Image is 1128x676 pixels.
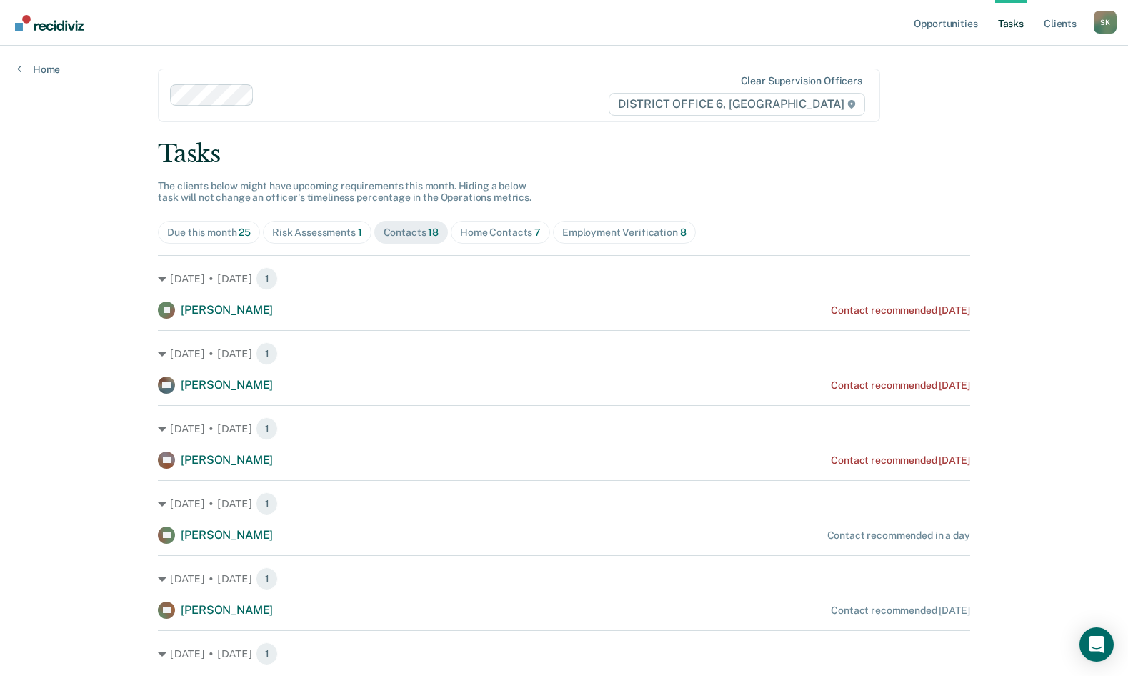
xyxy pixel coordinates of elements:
[256,417,279,440] span: 1
[181,303,273,317] span: [PERSON_NAME]
[741,75,862,87] div: Clear supervision officers
[181,603,273,617] span: [PERSON_NAME]
[181,378,273,392] span: [PERSON_NAME]
[562,227,687,239] div: Employment Verification
[831,379,969,392] div: Contact recommended [DATE]
[831,304,969,317] div: Contact recommended [DATE]
[827,530,970,542] div: Contact recommended in a day
[428,227,439,238] span: 18
[181,528,273,542] span: [PERSON_NAME]
[460,227,541,239] div: Home Contacts
[256,342,279,365] span: 1
[158,567,969,590] div: [DATE] • [DATE] 1
[158,642,969,665] div: [DATE] • [DATE] 1
[158,180,531,204] span: The clients below might have upcoming requirements this month. Hiding a below task will not chang...
[167,227,251,239] div: Due this month
[256,642,279,665] span: 1
[158,342,969,365] div: [DATE] • [DATE] 1
[831,605,969,617] div: Contact recommended [DATE]
[256,567,279,590] span: 1
[256,492,279,515] span: 1
[158,267,969,290] div: [DATE] • [DATE] 1
[272,227,362,239] div: Risk Assessments
[158,492,969,515] div: [DATE] • [DATE] 1
[1094,11,1117,34] div: S K
[1094,11,1117,34] button: Profile dropdown button
[534,227,541,238] span: 7
[15,15,84,31] img: Recidiviz
[256,267,279,290] span: 1
[158,139,969,169] div: Tasks
[181,453,273,467] span: [PERSON_NAME]
[1079,627,1114,662] div: Open Intercom Messenger
[358,227,362,238] span: 1
[384,227,439,239] div: Contacts
[17,63,60,76] a: Home
[239,227,251,238] span: 25
[680,227,687,238] span: 8
[158,417,969,440] div: [DATE] • [DATE] 1
[609,93,865,116] span: DISTRICT OFFICE 6, [GEOGRAPHIC_DATA]
[831,454,969,467] div: Contact recommended [DATE]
